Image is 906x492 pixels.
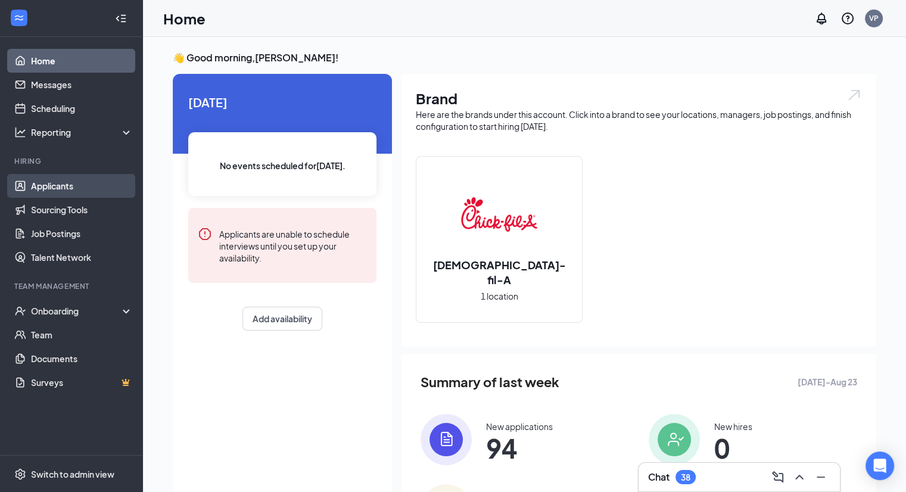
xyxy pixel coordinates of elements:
[840,11,855,26] svg: QuestionInfo
[461,176,537,253] img: Chick-fil-A
[219,227,367,264] div: Applicants are unable to schedule interviews until you set up your availability.
[486,437,553,459] span: 94
[869,13,879,23] div: VP
[14,281,130,291] div: Team Management
[31,370,133,394] a: SurveysCrown
[163,8,206,29] h1: Home
[416,88,862,108] h1: Brand
[846,88,862,102] img: open.6027fd2a22e1237b5b06.svg
[481,289,518,303] span: 1 location
[649,414,700,465] img: icon
[198,227,212,241] svg: Error
[31,468,114,480] div: Switch to admin view
[811,468,830,487] button: Minimize
[31,49,133,73] a: Home
[648,471,670,484] h3: Chat
[14,126,26,138] svg: Analysis
[31,245,133,269] a: Talent Network
[173,51,876,64] h3: 👋 Good morning, [PERSON_NAME] !
[188,93,376,111] span: [DATE]
[768,468,787,487] button: ComposeMessage
[771,470,785,484] svg: ComposeMessage
[31,96,133,120] a: Scheduling
[792,470,807,484] svg: ChevronUp
[242,307,322,331] button: Add availability
[31,126,133,138] div: Reporting
[814,470,828,484] svg: Minimize
[798,375,857,388] span: [DATE] - Aug 23
[31,198,133,222] a: Sourcing Tools
[115,13,127,24] svg: Collapse
[416,257,582,287] h2: [DEMOGRAPHIC_DATA]-fil-A
[31,174,133,198] a: Applicants
[714,437,752,459] span: 0
[220,159,345,172] span: No events scheduled for [DATE] .
[31,347,133,370] a: Documents
[421,414,472,465] img: icon
[31,73,133,96] a: Messages
[31,305,123,317] div: Onboarding
[790,468,809,487] button: ChevronUp
[31,323,133,347] a: Team
[814,11,829,26] svg: Notifications
[13,12,25,24] svg: WorkstreamLogo
[486,421,553,432] div: New applications
[416,108,862,132] div: Here are the brands under this account. Click into a brand to see your locations, managers, job p...
[865,451,894,480] div: Open Intercom Messenger
[14,305,26,317] svg: UserCheck
[421,372,559,393] span: Summary of last week
[31,222,133,245] a: Job Postings
[681,472,690,482] div: 38
[714,421,752,432] div: New hires
[14,468,26,480] svg: Settings
[14,156,130,166] div: Hiring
